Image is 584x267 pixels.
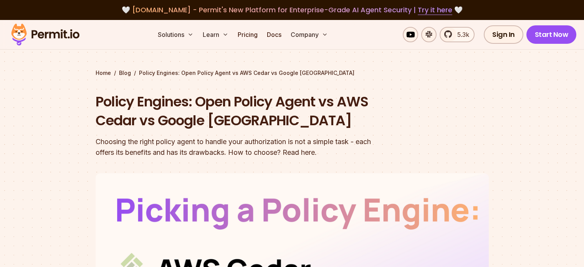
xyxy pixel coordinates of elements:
[132,5,452,15] span: [DOMAIN_NAME] - Permit's New Platform for Enterprise-Grade AI Agent Security |
[18,5,566,15] div: 🤍 🤍
[119,69,131,77] a: Blog
[96,69,111,77] a: Home
[453,30,469,39] span: 5.3k
[96,136,390,158] div: Choosing the right policy agent to handle your authorization is not a simple task - each offers i...
[526,25,577,44] a: Start Now
[8,22,83,48] img: Permit logo
[96,69,489,77] div: / /
[235,27,261,42] a: Pricing
[155,27,197,42] button: Solutions
[440,27,475,42] a: 5.3k
[264,27,285,42] a: Docs
[200,27,232,42] button: Learn
[288,27,331,42] button: Company
[418,5,452,15] a: Try it here
[484,25,523,44] a: Sign In
[96,92,390,130] h1: Policy Engines: Open Policy Agent vs AWS Cedar vs Google [GEOGRAPHIC_DATA]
